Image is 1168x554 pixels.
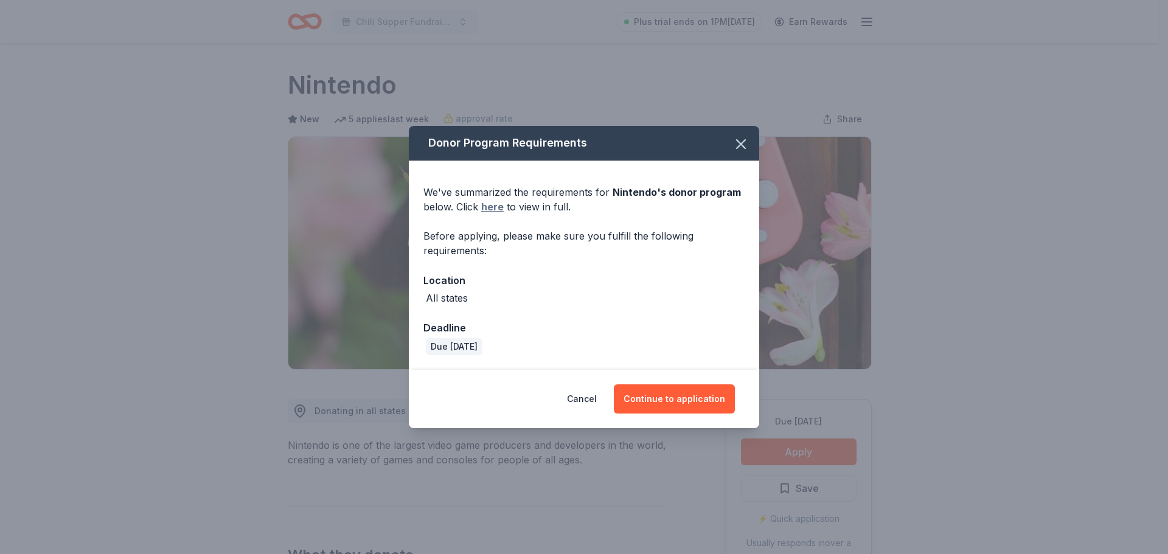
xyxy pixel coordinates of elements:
div: Due [DATE] [426,338,482,355]
div: Before applying, please make sure you fulfill the following requirements: [423,229,745,258]
button: Cancel [567,384,597,414]
div: Location [423,272,745,288]
a: here [481,199,504,214]
div: Deadline [423,320,745,336]
span: Nintendo 's donor program [613,186,741,198]
button: Continue to application [614,384,735,414]
div: All states [426,291,468,305]
div: We've summarized the requirements for below. Click to view in full. [423,185,745,214]
div: Donor Program Requirements [409,126,759,161]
